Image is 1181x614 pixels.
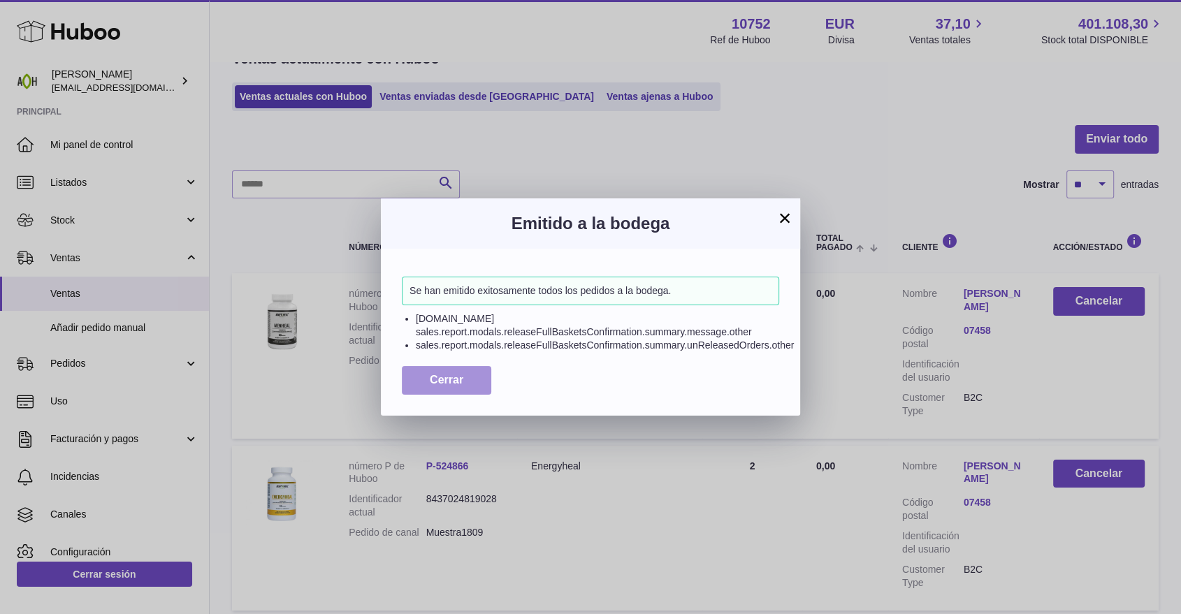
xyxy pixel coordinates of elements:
[402,277,779,305] div: Se han emitido exitosamente todos los pedidos a la bodega.
[416,339,779,352] li: sales.report.modals.releaseFullBasketsConfirmation.summary.unReleasedOrders.other
[416,312,779,339] li: [DOMAIN_NAME] sales.report.modals.releaseFullBasketsConfirmation.summary.message.other
[402,366,491,395] button: Cerrar
[430,374,463,386] span: Cerrar
[402,212,779,235] h3: Emitido a la bodega
[776,210,793,226] button: ×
